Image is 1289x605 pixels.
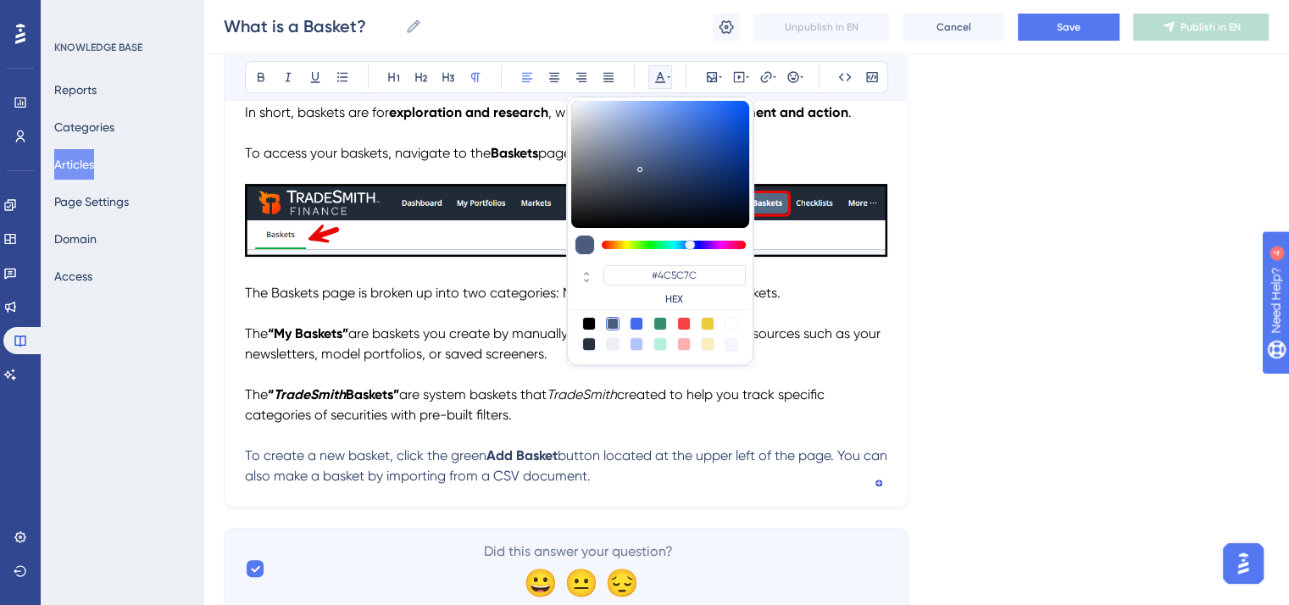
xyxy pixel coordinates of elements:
span: Cancel [936,20,971,34]
span: Save [1057,20,1081,34]
button: Articles [54,149,94,180]
span: The [245,325,268,341]
label: HEX [603,292,746,306]
button: Publish in EN [1133,14,1269,41]
span: Baskets. [730,285,781,301]
strong: management and action [692,104,848,120]
iframe: UserGuiding AI Assistant Launcher [1218,538,1269,589]
div: KNOWLEDGE BASE [54,41,142,54]
button: Cancel [903,14,1004,41]
span: button located at the upper left of the page. You can also make a basket by importing from a CSV ... [245,447,891,484]
em: TradeSmith [547,386,617,402]
span: In short, baskets are for [245,104,389,120]
span: Publish in EN [1181,20,1241,34]
div: 😔 [605,569,632,596]
strong: Baskets” [346,386,399,402]
span: The [245,386,268,402]
strong: “ [268,386,274,402]
strong: exploration and research [389,104,548,120]
strong: Baskets [491,145,538,161]
button: Domain [54,224,97,254]
span: . [848,104,852,120]
div: 😐 [564,569,592,596]
button: Access [54,261,92,291]
span: , while portfolios are for [548,104,692,120]
span: page in the top navigation header. [538,145,753,161]
div: 😀 [524,569,551,596]
button: Save [1018,14,1120,41]
button: Categories [54,112,114,142]
strong: Add Basket [486,447,558,463]
button: Reports [54,75,97,105]
strong: “My Baskets” [268,325,348,341]
button: Unpublish in EN [753,14,889,41]
input: Article Name [224,14,398,38]
span: Unpublish in EN [785,20,858,34]
span: To access your baskets, navigate to the [245,145,491,161]
span: To create a new basket, click the green [245,447,486,463]
span: are system baskets that [399,386,547,402]
span: The Baskets page is broken up into two categories: My Baskets and [245,285,659,301]
span: Need Help? [40,4,106,25]
button: Page Settings [54,186,129,217]
div: 4 [118,8,123,22]
span: are baskets you create by manually adding tickers or pulling from sources such as your newsletter... [245,325,884,362]
strong: TradeSmith [274,386,346,402]
span: Did this answer your question? [484,541,673,562]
